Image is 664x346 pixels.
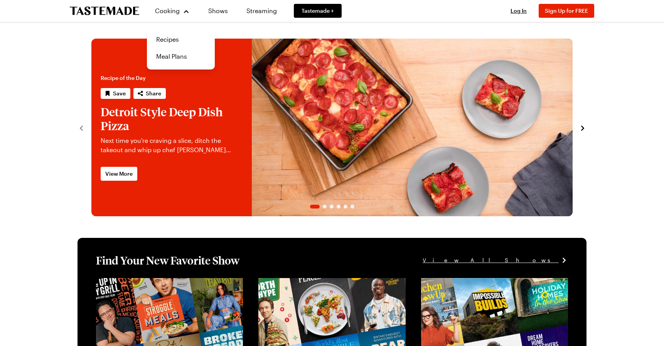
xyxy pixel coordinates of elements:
[91,39,573,216] div: 1 / 6
[147,26,215,70] div: Cooking
[294,4,342,18] a: Tastemade +
[113,90,126,97] span: Save
[152,31,210,48] a: Recipes
[146,90,161,97] span: Share
[579,123,586,132] button: navigate to next item
[545,7,588,14] span: Sign Up for FREE
[423,256,559,265] span: View All Shows
[323,205,327,209] span: Go to slide 2
[96,253,239,267] h1: Find Your New Favorite Show
[155,2,190,20] button: Cooking
[351,205,354,209] span: Go to slide 6
[96,279,201,286] a: View full content for [object Object]
[258,279,364,286] a: View full content for [object Object]
[78,123,85,132] button: navigate to previous item
[330,205,334,209] span: Go to slide 3
[344,205,347,209] span: Go to slide 5
[421,279,526,286] a: View full content for [object Object]
[511,7,527,14] span: Log In
[302,7,334,15] span: Tastemade +
[310,205,320,209] span: Go to slide 1
[101,88,130,99] button: Save recipe
[539,4,594,18] button: Sign Up for FREE
[423,256,568,265] a: View All Shows
[133,88,166,99] button: Share
[155,7,180,14] span: Cooking
[503,7,534,15] button: Log In
[101,167,137,181] a: View More
[105,170,133,178] span: View More
[70,7,139,15] a: To Tastemade Home Page
[152,48,210,65] a: Meal Plans
[337,205,340,209] span: Go to slide 4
